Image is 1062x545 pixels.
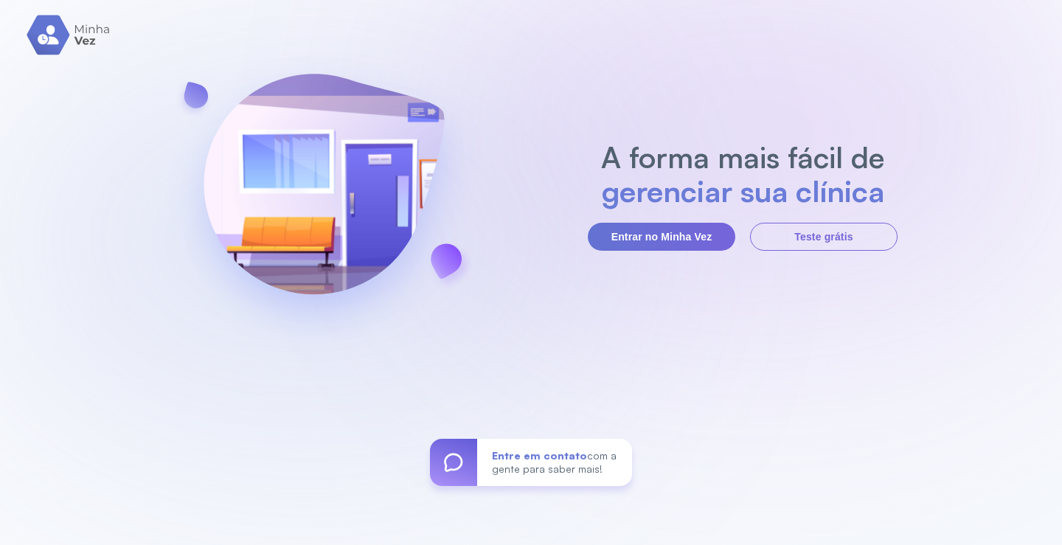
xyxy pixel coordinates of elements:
[492,449,587,462] span: Entre em contato
[477,439,632,486] div: com a gente para saber mais!
[588,223,735,251] button: Entrar no Minha Vez
[164,35,483,355] img: banner-login.svg
[594,174,892,208] h2: gerenciar sua clínica
[27,15,111,55] img: logo.svg
[750,223,898,251] button: Teste grátis
[594,140,892,174] h2: A forma mais fácil de
[430,439,632,486] a: Entre em contatocom a gente para saber mais!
